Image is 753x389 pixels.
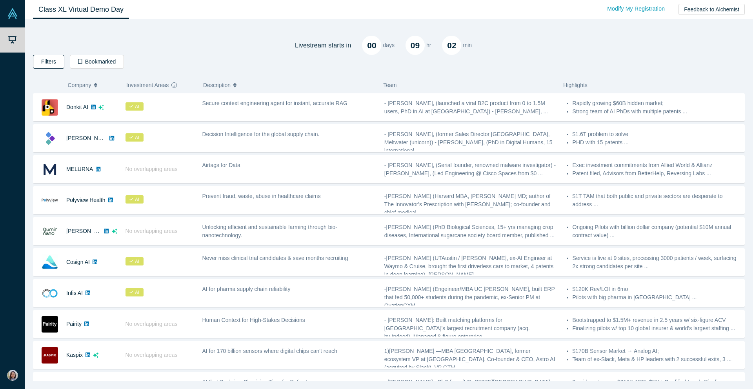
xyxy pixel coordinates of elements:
[42,316,58,333] img: Pairity's Logo
[426,41,431,49] p: hr
[66,228,111,234] a: [PERSON_NAME]
[678,4,745,15] button: Feedback to Alchemist
[202,255,348,261] span: Never miss clinical trial candidates & save months recruiting
[599,2,673,16] a: Modify My Registration
[125,166,178,172] span: No overlapping areas
[42,161,58,178] img: MELURNA's Logo
[573,355,740,364] li: Team of ex-Slack, Meta & HP leaders with 2 successful exits, 3 ...
[33,0,129,19] a: Class XL Virtual Demo Day
[125,133,144,142] span: AI
[384,348,555,371] span: 1)[PERSON_NAME] —MBA [GEOGRAPHIC_DATA], former ecosystem VP at [GEOGRAPHIC_DATA]. Co-founder & CE...
[573,285,740,293] li: $120K Rev/LOI in 6mo
[42,130,58,147] img: Kimaru AI's Logo
[295,42,351,49] h4: Livestream starts in
[66,104,88,110] a: Donkit AI
[42,254,58,271] img: Cosign AI's Logo
[202,348,337,354] span: AI for 170 billion sensors where digital chips can't reach
[93,353,98,358] svg: dsa ai sparkles
[66,135,111,141] a: [PERSON_NAME]
[42,285,58,302] img: Infis AI's Logo
[66,166,93,172] a: MELURNA
[42,347,58,364] img: Kaspix's Logo
[66,197,105,203] a: Polyview Health
[203,77,231,93] span: Description
[125,288,144,296] span: AI
[573,169,740,178] li: Patent filed, Advisors from BetterHelp, Reversing Labs ...
[68,77,118,93] button: Company
[202,193,321,199] span: Prevent fraud, waste, abuse in healthcare claims
[125,257,144,265] span: AI
[573,161,740,169] li: Exec investment commitments from Allied World & Allianz
[384,286,555,309] span: -[PERSON_NAME] (Engeineer/MBA UC [PERSON_NAME], built ERP that fed 50,000+ students during the pa...
[112,229,117,234] svg: dsa ai sparkles
[125,195,144,204] span: AI
[573,347,740,355] li: $170B Sensor Market → Analog AI;
[573,223,740,240] li: Ongoing Pilots with billion dollar company (potential $10M annual contract value) ...
[202,131,320,137] span: Decision Intelligence for the global supply chain.
[66,259,90,265] a: Cosign AI
[125,352,178,358] span: No overlapping areas
[384,193,551,216] span: -[PERSON_NAME] (Harvard MBA, [PERSON_NAME] MD; author of The Innovator's Prescription with [PERSO...
[202,224,338,238] span: Unlocking efficient and sustainable farming through bio-nanotechnology.
[362,36,381,55] div: 00
[202,286,291,292] span: AI for pharma supply chain reliability
[383,82,397,88] span: Team
[384,100,548,115] span: - [PERSON_NAME], (launched a viral B2C product from 0 to 1.5M users, PhD in AI at [GEOGRAPHIC_DAT...
[573,324,740,333] li: Finalizing pilots w/ top 10 global insurer & world's largest staffing ...
[70,55,124,69] button: Bookmarked
[573,316,740,324] li: Bootstrapped to $1.5M+ revenue in 2.5 years w/ six-figure ACV
[68,77,91,93] span: Company
[33,55,64,69] button: Filters
[573,107,740,116] li: Strong team of AI PhDs with multiple patents ...
[573,99,740,107] li: Rapidly growing $60B hidden market;
[66,321,82,327] a: Pairity
[573,293,740,302] li: Pilots with big pharma in [GEOGRAPHIC_DATA] ...
[384,162,556,176] span: - [PERSON_NAME], (Serial founder, renowned malware investigator) - [PERSON_NAME], (Led Engineerin...
[42,223,58,240] img: Qumir Nano's Logo
[573,138,740,147] li: PHD with 15 patents ...
[125,228,178,234] span: No overlapping areas
[442,36,461,55] div: 02
[203,77,375,93] button: Description
[125,102,144,111] span: AI
[202,379,310,385] span: AI that Reclaims Physician Time for Patients
[384,255,553,278] span: -[PERSON_NAME] (UTAustin / [PERSON_NAME], ex-AI Engineer at Waymo & Cruise, brought the first dri...
[7,8,18,19] img: Alchemist Vault Logo
[202,317,305,323] span: Human Context for High-Stakes Decisions
[573,254,740,271] li: Service is live at 9 sites, processing 3000 patients / week, surfacing 2x strong candidates per s...
[202,162,240,168] span: Airtags for Data
[563,82,587,88] span: Highlights
[384,317,530,340] span: - [PERSON_NAME]: Built matching platforms for [GEOGRAPHIC_DATA]'s largest recruitment company (ac...
[66,290,83,296] a: Infis AI
[573,130,740,138] li: $1.6T problem to solve
[573,192,740,209] li: $1T TAM that both public and private sectors are desperate to address ...
[573,378,740,386] li: 3 paid customers, $218K ARR, $5M+ Qualified Leads Pipeline
[126,77,169,93] span: Investment Areas
[383,41,395,49] p: days
[384,224,555,238] span: -[PERSON_NAME] (PhD Biological Sciences, 15+ yrs managing crop diseases, International sugarcane ...
[125,321,178,327] span: No overlapping areas
[66,352,83,358] a: Kaspix
[42,192,58,209] img: Polyview Health's Logo
[202,100,347,106] span: Secure context engineering agent for instant, accurate RAG
[98,105,104,110] svg: dsa ai sparkles
[406,36,425,55] div: 09
[463,41,472,49] p: min
[7,370,18,381] img: Cindy Wei's Account
[42,99,58,116] img: Donkit AI's Logo
[384,131,553,154] span: - [PERSON_NAME], (former Sales Director [GEOGRAPHIC_DATA], Meltwater (unicorn)) - [PERSON_NAME], ...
